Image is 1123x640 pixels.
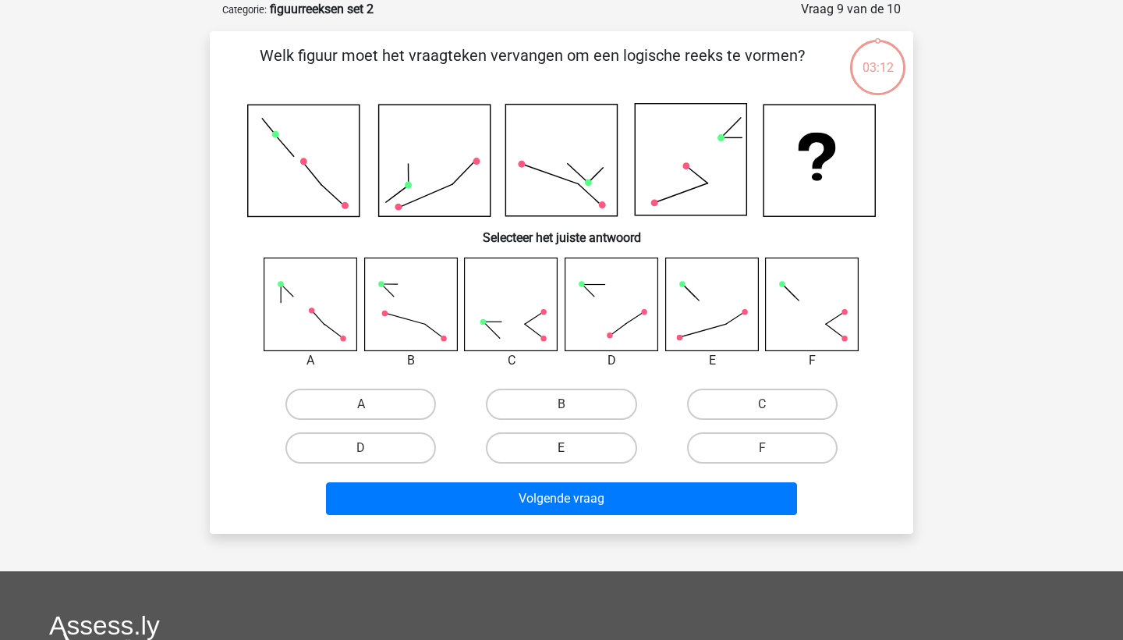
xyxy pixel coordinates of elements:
[687,432,838,464] label: F
[848,38,907,77] div: 03:12
[222,4,267,16] small: Categorie:
[252,351,370,370] div: A
[352,351,470,370] div: B
[326,482,798,515] button: Volgende vraag
[553,351,671,370] div: D
[687,389,838,420] label: C
[285,389,436,420] label: A
[486,432,636,464] label: E
[654,351,771,370] div: E
[486,389,636,420] label: B
[235,218,888,245] h6: Selecteer het juiste antwoord
[270,2,374,16] strong: figuurreeksen set 2
[235,44,830,91] p: Welk figuur moet het vraagteken vervangen om een logische reeks te vormen?
[753,351,871,370] div: F
[285,432,436,464] label: D
[452,351,570,370] div: C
